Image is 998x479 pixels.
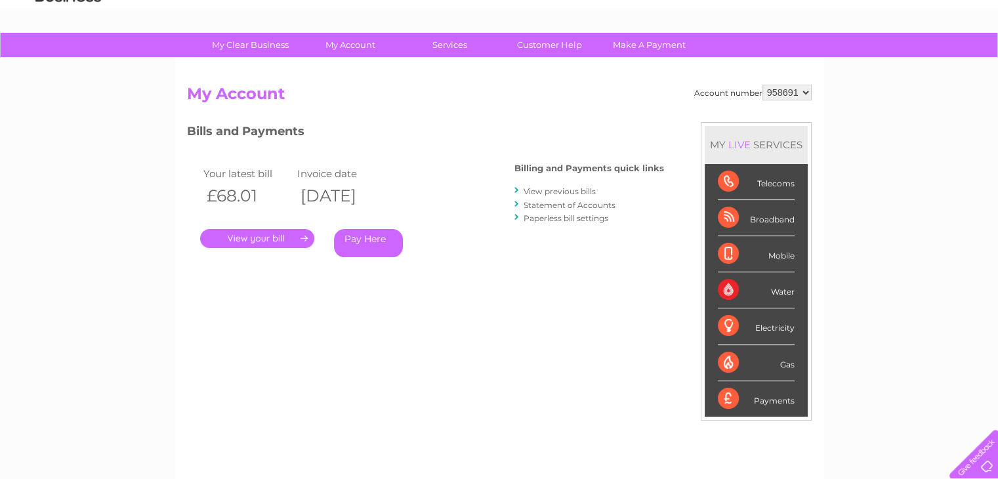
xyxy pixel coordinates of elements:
div: Broadband [718,200,795,236]
h3: Bills and Payments [187,122,664,145]
a: Water [767,56,792,66]
a: My Clear Business [196,33,304,57]
div: Clear Business is a trading name of Verastar Limited (registered in [GEOGRAPHIC_DATA] No. 3667643... [190,7,810,64]
div: Gas [718,345,795,381]
a: Make A Payment [595,33,703,57]
th: [DATE] [294,182,388,209]
h4: Billing and Payments quick links [514,163,664,173]
div: LIVE [726,138,753,151]
a: Contact [911,56,943,66]
div: Electricity [718,308,795,344]
a: View previous bills [524,186,596,196]
a: Services [396,33,504,57]
a: Blog [884,56,903,66]
div: MY SERVICES [705,126,808,163]
a: Pay Here [334,229,403,257]
a: Paperless bill settings [524,213,608,223]
div: Telecoms [718,164,795,200]
a: Statement of Accounts [524,200,615,210]
a: Log out [955,56,986,66]
a: Customer Help [495,33,604,57]
a: Energy [800,56,829,66]
td: Invoice date [294,165,388,182]
td: Your latest bill [200,165,295,182]
th: £68.01 [200,182,295,209]
h2: My Account [187,85,812,110]
div: Payments [718,381,795,417]
a: . [200,229,314,248]
a: Telecoms [837,56,876,66]
div: Water [718,272,795,308]
a: My Account [296,33,404,57]
a: 0333 014 3131 [751,7,841,23]
div: Account number [694,85,812,100]
div: Mobile [718,236,795,272]
img: logo.png [35,34,102,74]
